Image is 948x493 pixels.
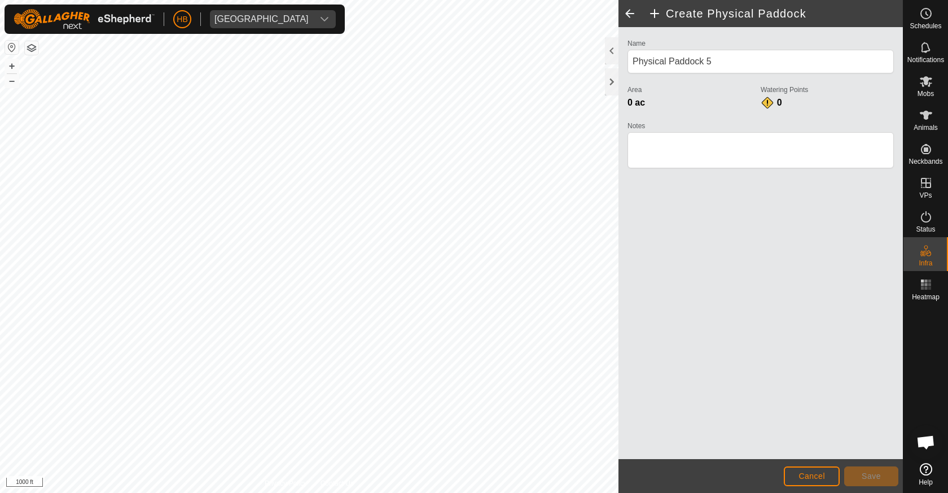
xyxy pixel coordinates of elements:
span: Cancel [798,472,825,481]
a: Contact Us [321,478,354,488]
label: Notes [627,121,894,131]
span: Infra [919,260,932,267]
span: 0 ac [627,98,645,107]
span: Mobs [918,90,934,97]
label: Watering Points [761,85,894,95]
button: – [5,74,19,88]
a: Privacy Policy [265,478,307,488]
div: [GEOGRAPHIC_DATA] [214,15,309,24]
span: Status [916,226,935,233]
label: Name [627,38,894,49]
span: 0 [777,98,782,107]
button: Save [844,466,898,486]
button: Map Layers [25,41,38,55]
img: Gallagher Logo [14,9,155,29]
span: Heatmap [912,294,940,300]
span: HB [177,14,187,25]
div: dropdown trigger [313,10,336,28]
a: Help [903,459,948,490]
span: Visnaga Ranch [210,10,313,28]
button: + [5,59,19,73]
span: Save [862,472,881,481]
h2: Create Physical Paddock [648,7,903,20]
div: Open chat [909,425,943,459]
button: Cancel [784,466,840,486]
label: Area [627,85,761,95]
span: Neckbands [908,158,942,165]
span: VPs [919,192,932,199]
button: Reset Map [5,41,19,54]
span: Animals [914,124,938,131]
span: Notifications [907,56,944,63]
span: Schedules [910,23,941,29]
span: Help [919,479,933,486]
